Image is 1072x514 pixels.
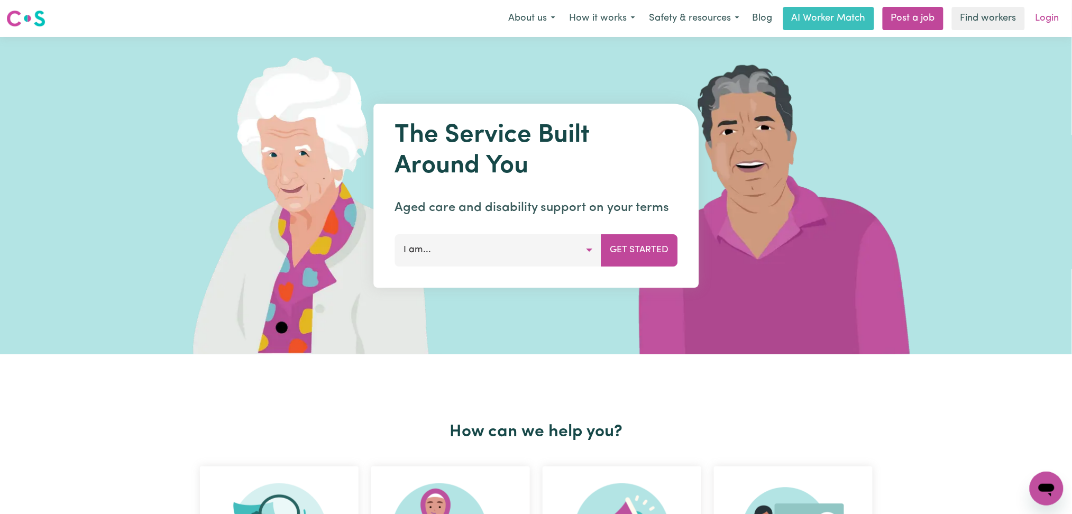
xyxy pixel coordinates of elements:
a: Login [1029,7,1066,30]
button: Get Started [601,234,677,266]
h1: The Service Built Around You [395,121,677,181]
a: Post a job [883,7,943,30]
img: Careseekers logo [6,9,45,28]
a: Careseekers logo [6,6,45,31]
p: Aged care and disability support on your terms [395,198,677,217]
a: AI Worker Match [783,7,874,30]
button: I am... [395,234,601,266]
button: How it works [562,7,642,30]
a: Blog [746,7,779,30]
button: About us [501,7,562,30]
iframe: Button to launch messaging window [1030,472,1064,506]
a: Find workers [952,7,1025,30]
h2: How can we help you? [194,422,879,442]
button: Safety & resources [642,7,746,30]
